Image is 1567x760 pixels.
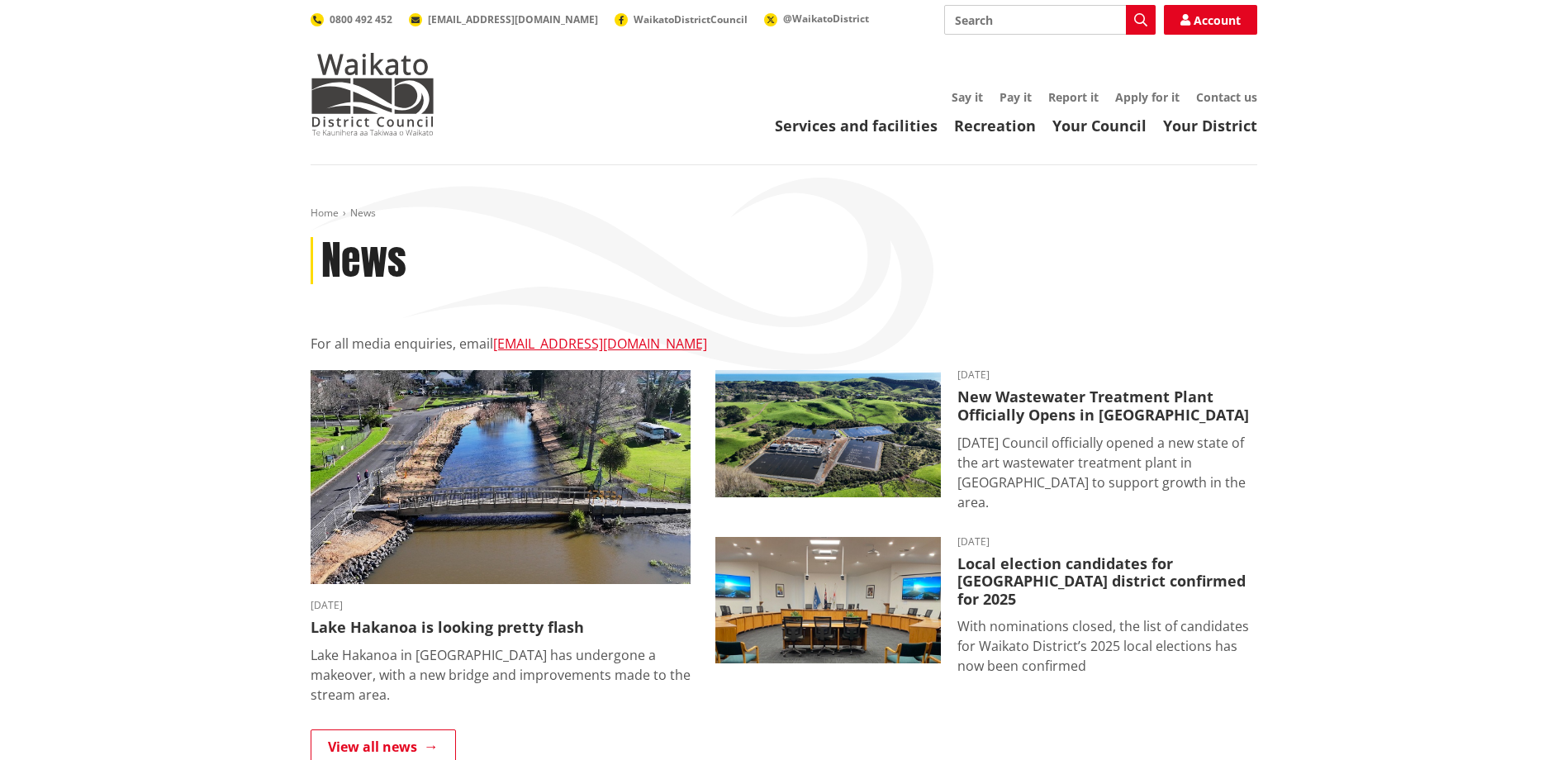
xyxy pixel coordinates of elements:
a: [DATE] New Wastewater Treatment Plant Officially Opens in [GEOGRAPHIC_DATA] [DATE] Council offici... [715,370,1257,511]
a: @WaikatoDistrict [764,12,869,26]
h3: New Wastewater Treatment Plant Officially Opens in [GEOGRAPHIC_DATA] [957,388,1257,424]
time: [DATE] [957,537,1257,547]
time: [DATE] [311,601,691,610]
span: 0800 492 452 [330,12,392,26]
input: Search input [944,5,1156,35]
a: Your Council [1052,116,1147,135]
a: Account [1164,5,1257,35]
p: [DATE] Council officially opened a new state of the art wastewater treatment plant in [GEOGRAPHIC... [957,433,1257,512]
nav: breadcrumb [311,207,1257,221]
img: Chambers [715,537,941,664]
a: Your District [1163,116,1257,135]
h1: News [321,237,406,285]
a: Recreation [954,116,1036,135]
a: Contact us [1196,89,1257,105]
a: WaikatoDistrictCouncil [615,12,748,26]
a: Say it [952,89,983,105]
span: @WaikatoDistrict [783,12,869,26]
span: News [350,206,376,220]
img: Raglan WWTP facility [715,370,941,497]
a: [EMAIL_ADDRESS][DOMAIN_NAME] [409,12,598,26]
a: [DATE] Local election candidates for [GEOGRAPHIC_DATA] district confirmed for 2025 With nominatio... [715,537,1257,677]
a: Pay it [1000,89,1032,105]
p: With nominations closed, the list of candidates for Waikato District’s 2025 local elections has n... [957,616,1257,676]
span: [EMAIL_ADDRESS][DOMAIN_NAME] [428,12,598,26]
a: 0800 492 452 [311,12,392,26]
a: [EMAIL_ADDRESS][DOMAIN_NAME] [493,335,707,353]
a: Report it [1048,89,1099,105]
p: For all media enquiries, email [311,334,1257,354]
img: Lake Hakanoa footbridge [311,370,691,584]
h3: Lake Hakanoa is looking pretty flash [311,619,691,637]
p: Lake Hakanoa in [GEOGRAPHIC_DATA] has undergone a makeover, with a new bridge and improvements ma... [311,645,691,705]
time: [DATE] [957,370,1257,380]
a: Apply for it [1115,89,1180,105]
h3: Local election candidates for [GEOGRAPHIC_DATA] district confirmed for 2025 [957,555,1257,609]
img: Waikato District Council - Te Kaunihera aa Takiwaa o Waikato [311,53,434,135]
span: WaikatoDistrictCouncil [634,12,748,26]
a: Home [311,206,339,220]
a: A serene riverside scene with a clear blue sky, featuring a small bridge over a reflective river,... [311,370,691,704]
a: Services and facilities [775,116,938,135]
